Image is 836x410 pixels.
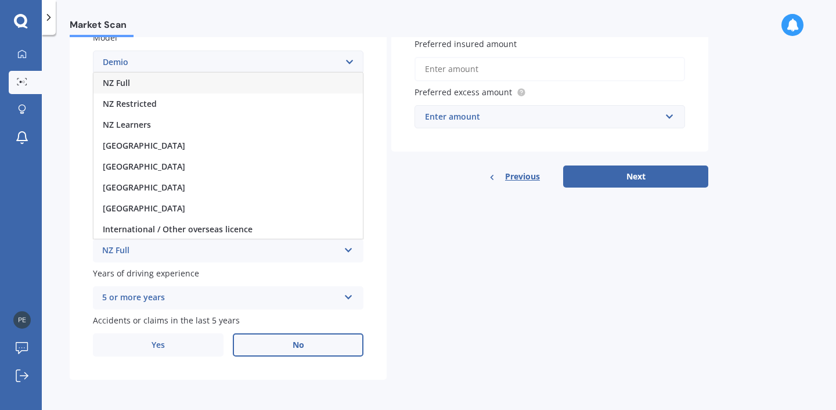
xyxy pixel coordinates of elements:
span: NZ Full [103,77,130,88]
span: Preferred insured amount [415,38,517,49]
div: Enter amount [425,110,661,123]
span: International / Other overseas licence [103,224,253,235]
div: NZ Full [102,244,339,258]
span: NZ Learners [103,119,151,130]
img: 7b6b156f113c7d5621013e3c2fa37579 [13,311,31,329]
span: Model [93,32,117,43]
span: NZ Restricted [103,98,157,109]
span: No [293,340,304,350]
input: Enter amount [415,57,685,81]
span: Preferred excess amount [415,87,512,98]
span: Market Scan [70,19,134,35]
button: Next [563,166,708,188]
span: [GEOGRAPHIC_DATA] [103,182,185,193]
span: Previous [505,168,540,185]
span: [GEOGRAPHIC_DATA] [103,140,185,151]
span: Accidents or claims in the last 5 years [93,315,240,326]
span: Yes [152,340,165,350]
span: [GEOGRAPHIC_DATA] [103,161,185,172]
span: [GEOGRAPHIC_DATA] [103,203,185,214]
span: Years of driving experience [93,268,199,279]
div: 5 or more years [102,291,339,305]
